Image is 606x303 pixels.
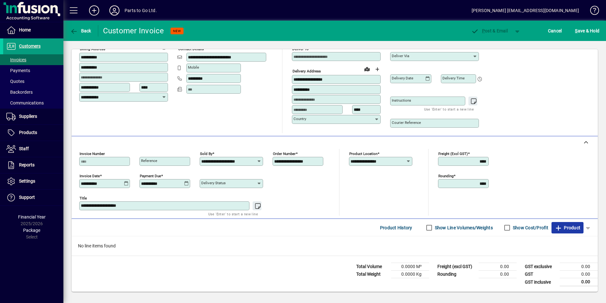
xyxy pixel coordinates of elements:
span: Invoices [6,57,26,62]
button: Profile [104,5,125,16]
td: Rounding [434,271,479,278]
a: Communications [3,98,63,108]
mat-label: Product location [349,151,377,156]
button: Back [68,25,93,37]
div: No line items found [72,236,598,256]
span: Staff [19,146,29,151]
td: Total Volume [353,263,391,271]
span: Communications [6,100,44,105]
td: Freight (excl GST) [434,263,479,271]
div: Customer Invoice [103,26,164,36]
mat-label: Delivery status [201,181,226,185]
label: Show Line Volumes/Weights [434,225,493,231]
app-page-header-button: Back [63,25,98,37]
span: P [482,28,485,33]
span: Backorders [6,90,33,95]
button: Post & Email [468,25,511,37]
td: 0.00 [560,263,598,271]
button: Add [84,5,104,16]
button: Product History [377,222,415,233]
span: Settings [19,178,35,184]
button: Save & Hold [573,25,601,37]
mat-label: Reference [141,158,157,163]
a: Quotes [3,76,63,87]
mat-label: Rounding [438,174,454,178]
mat-label: Delivery date [392,76,413,80]
span: Financial Year [18,214,46,219]
a: Staff [3,141,63,157]
span: S [575,28,577,33]
span: Package [23,228,40,233]
mat-label: Invoice number [80,151,105,156]
td: 0.0000 Kg [391,271,429,278]
span: Product History [380,223,412,233]
a: View on map [149,42,159,52]
a: Payments [3,65,63,76]
button: Product [551,222,583,233]
mat-hint: Use 'Enter' to start a new line [208,210,258,218]
td: GST exclusive [522,263,560,271]
mat-label: Courier Reference [392,120,421,125]
span: Payments [6,68,30,73]
div: [PERSON_NAME] [EMAIL_ADDRESS][DOMAIN_NAME] [472,5,579,16]
a: View on map [362,64,372,74]
span: Cancel [548,26,562,36]
span: ost & Email [471,28,508,33]
td: 0.00 [560,278,598,286]
span: Home [19,27,31,32]
span: Support [19,195,35,200]
span: NEW [173,29,181,33]
mat-label: Mobile [188,65,199,70]
mat-label: Deliver via [392,54,409,58]
button: Choose address [372,64,382,74]
a: Home [3,22,63,38]
td: 0.00 [560,271,598,278]
td: 0.0000 M³ [391,263,429,271]
label: Show Cost/Profit [512,225,548,231]
mat-label: Payment due [140,174,161,178]
td: 0.00 [479,271,517,278]
span: Product [555,223,580,233]
span: Customers [19,44,41,49]
span: Quotes [6,79,24,84]
span: Back [70,28,91,33]
mat-hint: Use 'Enter' to start a new line [424,105,474,113]
div: Parts to Go Ltd. [125,5,157,16]
button: Copy to Delivery address [159,42,170,52]
mat-label: Sold by [200,151,212,156]
span: Suppliers [19,114,37,119]
td: GST [522,271,560,278]
td: 0.00 [479,263,517,271]
a: Suppliers [3,109,63,125]
td: Total Weight [353,271,391,278]
a: Backorders [3,87,63,98]
span: Products [19,130,37,135]
button: Cancel [546,25,564,37]
mat-label: Delivery time [442,76,465,80]
td: GST inclusive [522,278,560,286]
mat-label: Country [293,117,306,121]
mat-label: Title [80,196,87,200]
span: ave & Hold [575,26,599,36]
mat-label: Invoice date [80,174,100,178]
a: Support [3,190,63,205]
mat-label: Instructions [392,98,411,103]
span: Reports [19,162,35,167]
mat-label: Order number [273,151,296,156]
a: Invoices [3,54,63,65]
a: Knowledge Base [585,1,598,22]
a: Settings [3,173,63,189]
a: Reports [3,157,63,173]
a: Products [3,125,63,141]
mat-label: Freight (excl GST) [438,151,468,156]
